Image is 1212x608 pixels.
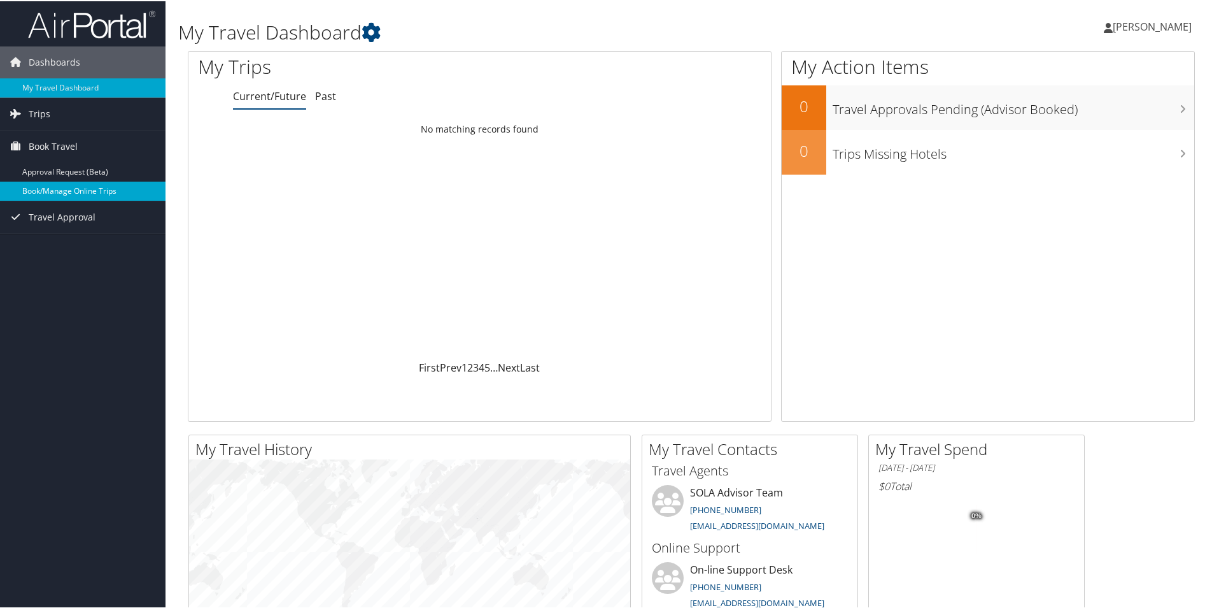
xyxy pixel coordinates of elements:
a: 1 [462,359,467,373]
a: [EMAIL_ADDRESS][DOMAIN_NAME] [690,596,824,607]
span: Trips [29,97,50,129]
a: Next [498,359,520,373]
span: Dashboards [29,45,80,77]
span: Book Travel [29,129,78,161]
a: 2 [467,359,473,373]
a: 0Travel Approvals Pending (Advisor Booked) [782,84,1194,129]
a: Current/Future [233,88,306,102]
a: Past [315,88,336,102]
h3: Travel Approvals Pending (Advisor Booked) [833,93,1194,117]
h6: Total [878,478,1075,492]
h2: 0 [782,94,826,116]
h6: [DATE] - [DATE] [878,461,1075,473]
a: [PERSON_NAME] [1104,6,1204,45]
a: 5 [484,359,490,373]
a: Last [520,359,540,373]
span: … [490,359,498,373]
a: 3 [473,359,479,373]
h1: My Action Items [782,52,1194,79]
a: [EMAIL_ADDRESS][DOMAIN_NAME] [690,519,824,530]
tspan: 0% [971,511,982,519]
a: [PHONE_NUMBER] [690,580,761,591]
h2: My Travel Contacts [649,437,857,459]
h2: 0 [782,139,826,161]
h3: Online Support [652,538,848,556]
img: airportal-logo.png [28,8,155,38]
span: [PERSON_NAME] [1113,18,1192,33]
h3: Travel Agents [652,461,848,479]
span: $0 [878,478,890,492]
a: Prev [440,359,462,373]
li: SOLA Advisor Team [645,484,854,536]
h3: Trips Missing Hotels [833,138,1194,162]
h1: My Travel Dashboard [178,18,863,45]
h2: My Travel History [195,437,630,459]
a: [PHONE_NUMBER] [690,503,761,514]
a: First [419,359,440,373]
h1: My Trips [198,52,519,79]
td: No matching records found [188,117,771,140]
a: 0Trips Missing Hotels [782,129,1194,173]
h2: My Travel Spend [875,437,1084,459]
span: Travel Approval [29,200,95,232]
a: 4 [479,359,484,373]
